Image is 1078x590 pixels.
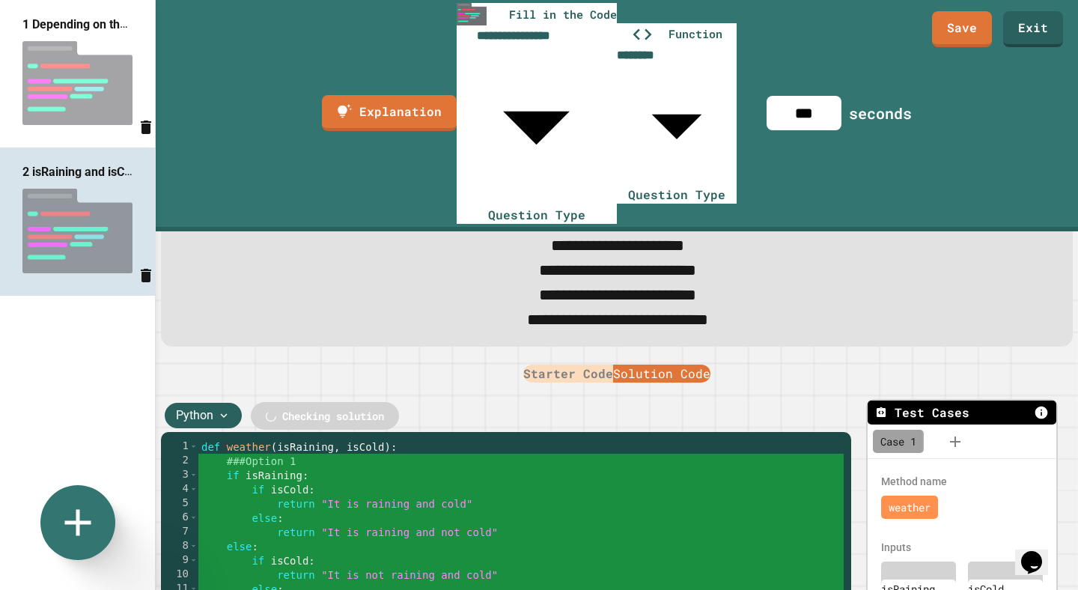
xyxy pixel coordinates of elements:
span: Function [669,25,722,43]
button: Starter Code [523,365,613,383]
div: 8 [161,539,198,553]
a: Exit [1003,11,1063,47]
div: Inputs [875,540,1049,556]
span: Python [176,407,213,425]
button: Delete question [137,260,155,288]
div: 1 [161,440,198,454]
div: weather [881,496,938,519]
div: 7 [161,525,198,539]
button: Delete question [137,112,155,141]
span: Case 1 [880,434,916,449]
span: Question Type [628,186,725,202]
span: Toggle code folding, rows 6 through 7 [189,511,198,525]
span: 1 Depending on the value of n, return either: "Greater than 0" "Equal to 0" "Less than 0" [22,16,484,31]
span: Toggle code folding, rows 8 through 12 [189,539,198,553]
span: Toggle code folding, rows 9 through 10 [189,553,198,568]
span: Question Type [488,207,585,222]
div: 5 [161,496,198,511]
div: seconds [849,102,912,124]
div: 4 [161,482,198,496]
span: Toggle code folding, rows 1 through 12 [189,440,198,454]
a: Save [932,11,992,47]
div: Method name [875,474,1049,490]
span: Fill in the Code [509,6,617,23]
span: Toggle code folding, rows 4 through 5 [189,482,198,496]
div: 10 [161,568,198,582]
iframe: chat widget [1015,530,1063,575]
span: Test Cases [895,404,969,422]
div: 3 [161,468,198,482]
button: Solution Code [613,365,710,383]
div: 6 [161,511,198,525]
span: Checking solution [282,408,384,424]
div: Platform [167,363,1067,383]
img: ide-thumbnail.png [457,3,486,25]
div: 9 [161,553,198,568]
div: 2 [161,454,198,468]
a: Explanation [322,95,457,131]
span: Toggle code folding, rows 3 through 7 [189,468,198,482]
